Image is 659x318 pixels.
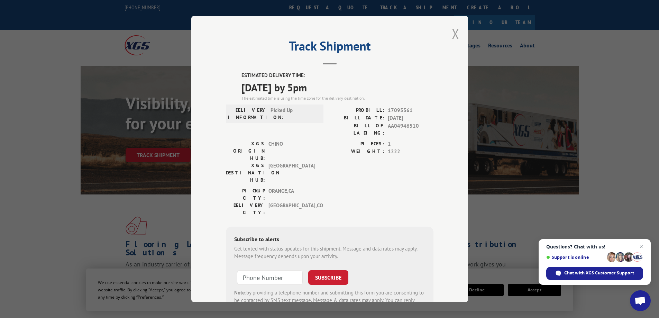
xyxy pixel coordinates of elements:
span: Support is online [546,255,604,260]
div: Chat with XGS Customer Support [546,267,643,280]
label: DELIVERY CITY: [226,202,265,216]
div: The estimated time is using the time zone for the delivery destination. [241,95,433,101]
label: PIECES: [330,140,384,148]
button: SUBSCRIBE [308,270,348,285]
label: XGS ORIGIN HUB: [226,140,265,162]
span: ORANGE , CA [268,187,315,202]
label: XGS DESTINATION HUB: [226,162,265,184]
h2: Track Shipment [226,41,433,54]
label: PICKUP CITY: [226,187,265,202]
div: Subscribe to alerts [234,235,425,245]
div: by providing a telephone number and submitting this form you are consenting to be contacted by SM... [234,289,425,312]
span: [DATE] [388,114,433,122]
span: 17095561 [388,107,433,115]
span: Picked Up [271,107,317,121]
span: Close chat [637,243,646,251]
span: [DATE] by 5pm [241,80,433,95]
input: Phone Number [237,270,303,285]
span: 1 [388,140,433,148]
span: AA04946510 [388,122,433,137]
span: [GEOGRAPHIC_DATA] , CO [268,202,315,216]
span: 1222 [388,148,433,156]
label: DELIVERY INFORMATION: [228,107,267,121]
span: Questions? Chat with us! [546,244,643,249]
div: Get texted with status updates for this shipment. Message and data rates may apply. Message frequ... [234,245,425,261]
label: BILL OF LADING: [330,122,384,137]
label: ESTIMATED DELIVERY TIME: [241,72,433,80]
label: BILL DATE: [330,114,384,122]
strong: Note: [234,289,246,296]
span: Chat with XGS Customer Support [564,270,634,276]
span: CHINO [268,140,315,162]
span: [GEOGRAPHIC_DATA] [268,162,315,184]
label: PROBILL: [330,107,384,115]
div: Open chat [630,290,651,311]
label: WEIGHT: [330,148,384,156]
button: Close modal [452,25,459,43]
